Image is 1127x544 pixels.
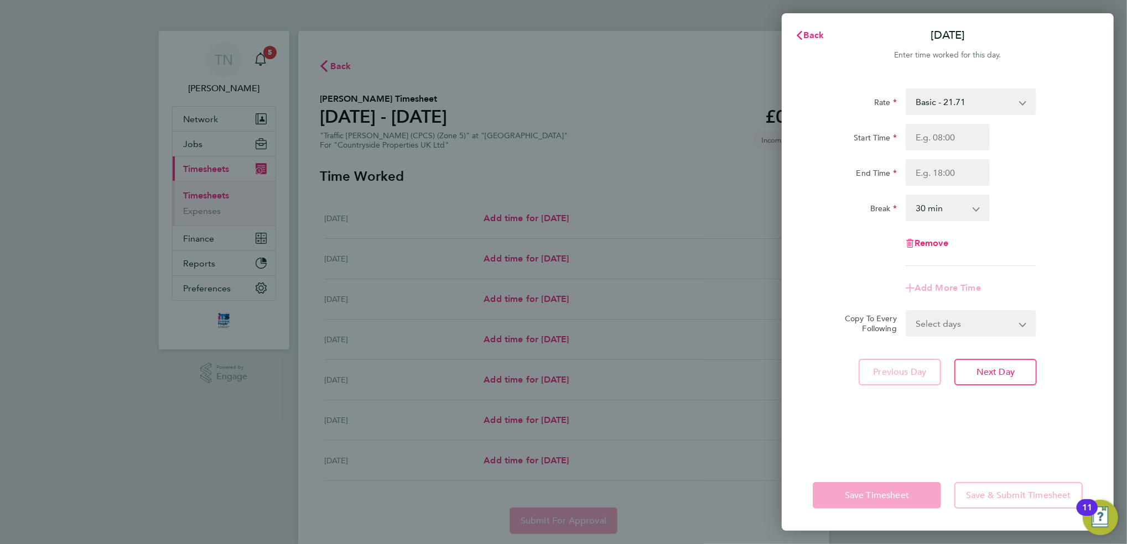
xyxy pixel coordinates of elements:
[906,239,948,248] button: Remove
[931,28,965,43] p: [DATE]
[854,133,897,146] label: Start Time
[915,238,948,248] span: Remove
[870,203,897,217] label: Break
[906,159,990,186] input: E.g. 18:00
[906,124,990,150] input: E.g. 08:00
[1082,508,1092,522] div: 11
[856,168,897,181] label: End Time
[804,30,824,40] span: Back
[782,49,1114,62] div: Enter time worked for this day.
[784,24,835,46] button: Back
[836,313,897,333] label: Copy To Every Following
[874,97,897,111] label: Rate
[977,367,1015,378] span: Next Day
[954,359,1037,385] button: Next Day
[1083,500,1118,535] button: Open Resource Center, 11 new notifications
